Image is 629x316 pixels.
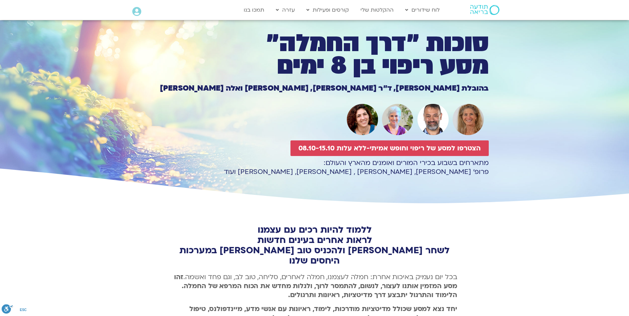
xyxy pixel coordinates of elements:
[357,4,397,16] a: ההקלטות שלי
[298,144,481,152] span: הצטרפו למסע של ריפוי וחופש אמיתי-ללא עלות 08.10-15.10
[290,140,489,156] a: הצטרפו למסע של ריפוי וחופש אמיתי-ללא עלות 08.10-15.10
[470,5,499,15] img: תודעה בריאה
[174,273,457,299] b: זהו מסע המזמין אותנו לעצור, לנשום, להתמסר לרוך, ולגלות מחדש את הכוח המרפא של החמלה. הלימוד והתרגו...
[402,4,443,16] a: לוח שידורים
[141,85,489,92] h1: בהובלת [PERSON_NAME], ד״ר [PERSON_NAME], [PERSON_NAME] ואלה [PERSON_NAME]
[273,4,298,16] a: עזרה
[172,273,457,299] p: בכל יום נעמיק באיכות אחרת: חמלה לעצמנו, חמלה לאחרים, סליחה, טוב לב, וגם פחד ואשמה.
[240,4,268,16] a: תמכו בנו
[303,4,352,16] a: קורסים ופעילות
[172,225,457,266] h2: ללמוד להיות רכים עם עצמנו לראות אחרים בעינים חדשות לשחר [PERSON_NAME] ולהכניס טוב [PERSON_NAME] ב...
[141,158,489,176] p: מתארחים בשבוע בכירי המורים ואומנים מהארץ והעולם: פרופ׳ [PERSON_NAME], [PERSON_NAME] , [PERSON_NAM...
[141,32,489,77] h1: סוכות ״דרך החמלה״ מסע ריפוי בן 8 ימים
